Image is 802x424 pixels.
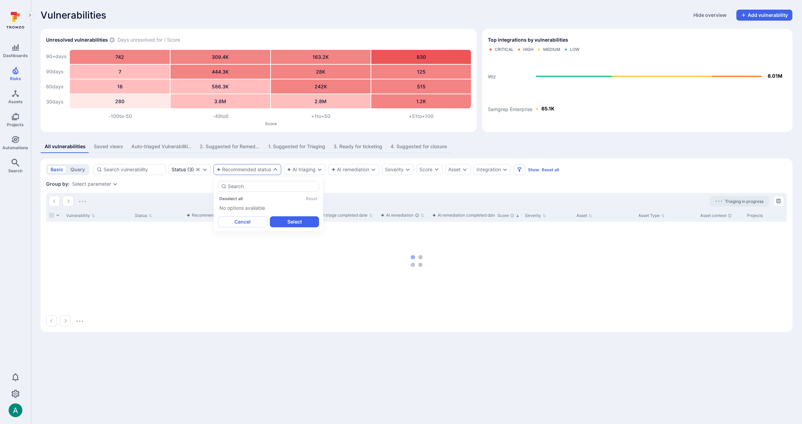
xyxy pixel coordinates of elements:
button: Expand dropdown [112,181,118,187]
button: Deselect all [219,196,243,201]
div: 3.8M [171,94,270,108]
img: ACg8ocLSa5mPYBaXNx3eFu_EmspyJX0laNWN7cXOFirfQ7srZveEpg=s96-c [9,403,22,417]
div: Arjan Dehar [9,403,22,417]
button: AI remediation [331,167,369,172]
img: Loading... [79,201,86,202]
div: AI triage completed date [315,212,367,219]
text: Semgrep Enterprise [488,106,532,112]
button: Select [270,216,319,227]
button: Add vulnerability [736,10,792,21]
div: Auto-triaged Vulnerabilities [131,143,191,150]
button: Severity [385,167,404,172]
button: Reset [306,196,318,201]
button: Expand dropdown [371,167,376,172]
div: 830 [371,50,471,64]
i: Expand navigation menu [28,12,32,18]
span: Automations [2,145,28,150]
span: Projects [7,122,24,127]
div: 444.3K [171,65,270,79]
button: Show [528,167,539,172]
span: Days unresolved for / Score [118,36,180,44]
input: Search [228,183,316,190]
button: Reset all [542,167,559,172]
button: Sort by Severity [525,213,546,218]
button: Hide overview [689,10,731,21]
span: Number of vulnerabilities in status ‘Open’ ‘Triaged’ and ‘In process’ divided by score and scanne... [109,36,115,44]
svg: Top integrations by vulnerabilities bar [488,55,787,127]
button: Sort by function(){return k.createElement(fN.A,{direction:"row",alignItems:"center",gap:4},k.crea... [186,213,244,218]
div: -49 to 0 [171,113,271,120]
div: Top integrations by vulnerabilities [482,29,792,132]
button: Integration [476,167,501,172]
button: Asset [448,167,461,172]
div: 1. Suggested for Triaging [268,143,325,150]
div: 28K [271,65,371,79]
text: 8.01M [768,73,782,79]
div: Automatically discovered context associated with the asset [728,214,732,218]
div: 3. Ready for ticketing [333,143,382,150]
div: 515 [371,79,471,94]
div: The vulnerability score is based on the parameters defined in the settings [510,214,514,218]
div: 125 [371,65,471,79]
span: Dashboards [3,53,28,58]
span: Select all rows [49,213,54,218]
p: Score [70,121,471,126]
div: assets tabs [41,140,792,153]
span: Assets [8,99,23,104]
div: Saved views [94,143,123,150]
img: Loading... [715,200,722,202]
span: Triaging in progress [725,199,763,204]
div: AI remediation [381,212,419,219]
span: Search [8,168,22,173]
div: Score [419,166,432,173]
button: Expand dropdown [502,167,508,172]
div: AI remediation completed date [432,212,496,219]
button: Expand dropdown [405,167,410,172]
button: Expand dropdown [317,167,322,172]
span: Risks [10,76,21,81]
div: 742 [70,50,169,64]
div: Recommended status [186,212,239,219]
div: 1.2K [371,94,471,108]
button: Manage columns [773,196,784,207]
button: Sort by Asset Type [638,213,665,218]
div: Critical [495,47,514,52]
button: Go to the next page [63,196,74,207]
div: +51 to +100 [371,113,471,120]
span: Group by: [46,181,69,187]
button: Sort by Status [135,213,152,218]
button: Filters [514,164,525,175]
button: Select parameter [72,181,111,187]
button: Expand dropdown [202,167,208,172]
div: Asset context [700,213,741,219]
div: 90 days [46,65,67,78]
div: 4. Suggested for closure [391,143,447,150]
button: query [67,165,88,174]
button: Sort by function(){return k.createElement(fN.A,{direction:"row",alignItems:"center",gap:4},k.crea... [432,213,501,218]
button: Expand navigation menu [26,11,34,19]
button: AI triaging [287,167,316,172]
div: 16 [70,79,169,94]
p: Sorted by: Highest first [516,212,519,219]
div: 280 [70,94,169,108]
button: Recommended status [217,167,271,172]
div: +1 to +50 [271,113,371,120]
button: Score [416,164,442,175]
div: Medium [543,47,560,52]
button: Sort by Score [497,213,519,218]
div: Low [570,47,580,52]
div: 242K [271,79,371,94]
button: Cancel [218,216,267,227]
div: ( 3 ) [172,167,194,172]
button: Sort by function(){return k.createElement(fN.A,{direction:"row",alignItems:"center",gap:4},k.crea... [315,213,373,218]
div: No options available [218,204,319,212]
div: 7 [70,65,169,79]
button: Sort by Vulnerability [66,213,95,218]
text: 65.1K [541,106,554,111]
